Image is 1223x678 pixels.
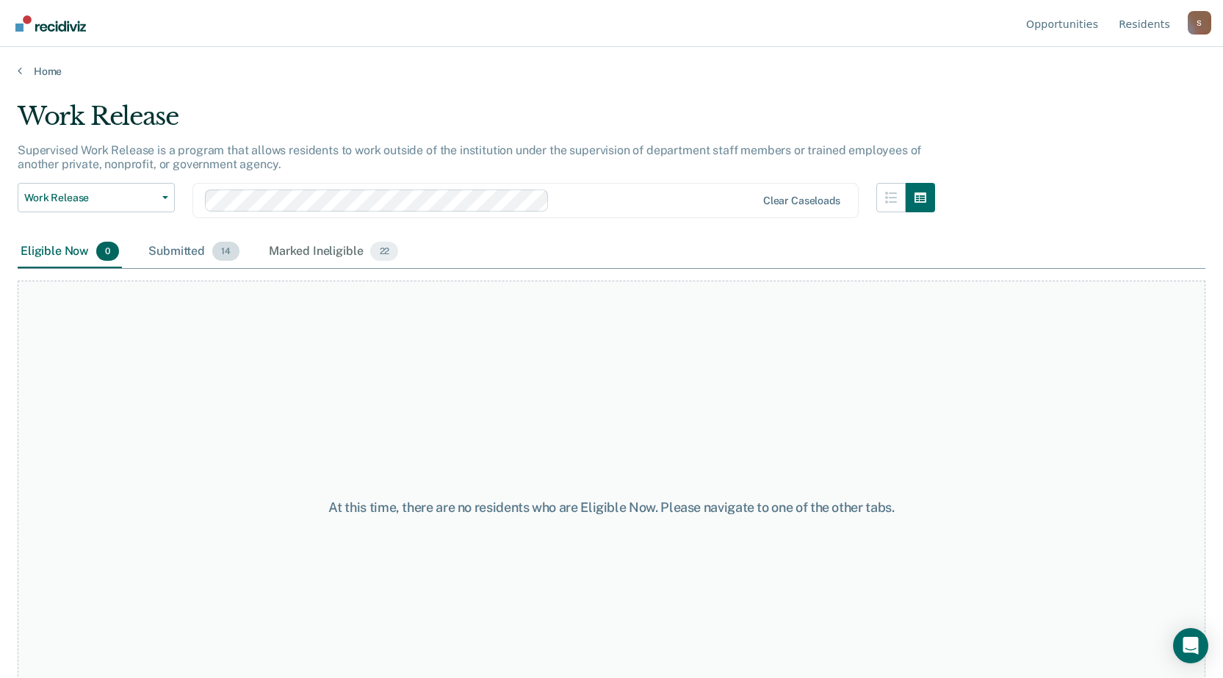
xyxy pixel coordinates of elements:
[1188,11,1211,35] button: Profile dropdown button
[96,242,119,261] span: 0
[370,242,398,261] span: 22
[763,195,840,207] div: Clear caseloads
[18,236,122,268] div: Eligible Now0
[1173,628,1208,663] div: Open Intercom Messenger
[18,65,1205,78] a: Home
[266,236,401,268] div: Marked Ineligible22
[315,500,909,516] div: At this time, there are no residents who are Eligible Now. Please navigate to one of the other tabs.
[18,143,921,171] p: Supervised Work Release is a program that allows residents to work outside of the institution und...
[18,101,935,143] div: Work Release
[212,242,239,261] span: 14
[15,15,86,32] img: Recidiviz
[24,192,156,204] span: Work Release
[18,183,175,212] button: Work Release
[1188,11,1211,35] div: S
[145,236,242,268] div: Submitted14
